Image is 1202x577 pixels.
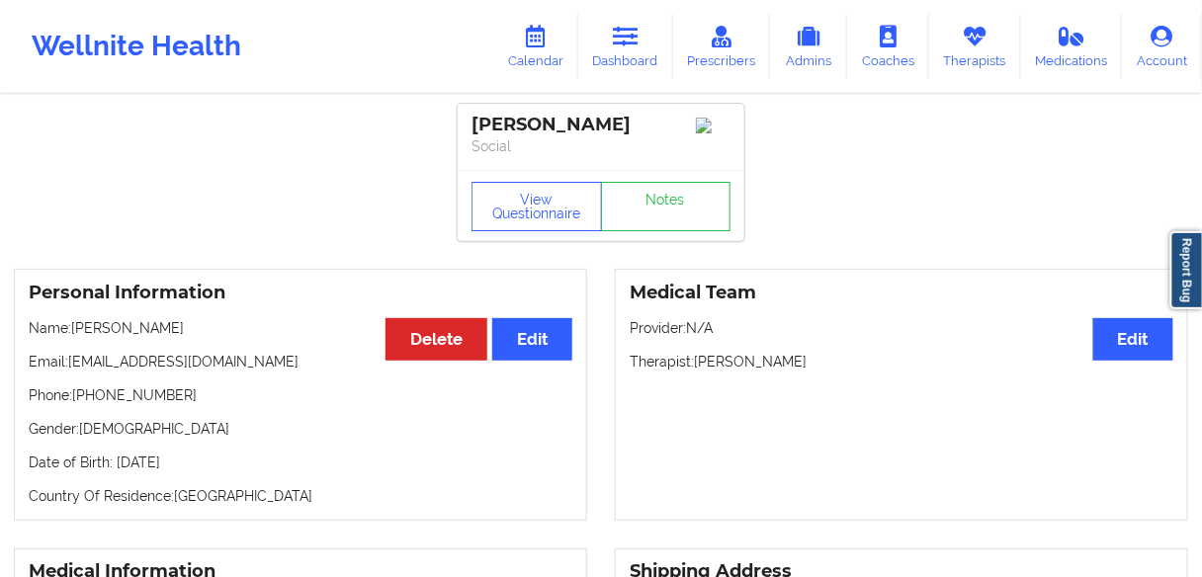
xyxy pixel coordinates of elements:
[673,14,771,79] a: Prescribers
[472,136,730,156] p: Social
[630,318,1173,338] p: Provider: N/A
[847,14,929,79] a: Coaches
[472,114,730,136] div: [PERSON_NAME]
[1170,231,1202,309] a: Report Bug
[578,14,673,79] a: Dashboard
[29,318,572,338] p: Name: [PERSON_NAME]
[696,118,730,133] img: Image%2Fplaceholer-image.png
[492,318,572,361] button: Edit
[29,486,572,506] p: Country Of Residence: [GEOGRAPHIC_DATA]
[630,282,1173,304] h3: Medical Team
[630,352,1173,371] p: Therapist: [PERSON_NAME]
[29,282,572,304] h3: Personal Information
[29,419,572,439] p: Gender: [DEMOGRAPHIC_DATA]
[493,14,578,79] a: Calendar
[29,453,572,472] p: Date of Birth: [DATE]
[1021,14,1123,79] a: Medications
[929,14,1021,79] a: Therapists
[29,385,572,405] p: Phone: [PHONE_NUMBER]
[386,318,487,361] button: Delete
[1122,14,1202,79] a: Account
[29,352,572,371] p: Email: [EMAIL_ADDRESS][DOMAIN_NAME]
[770,14,847,79] a: Admins
[472,182,602,231] button: View Questionnaire
[1093,318,1173,361] button: Edit
[601,182,731,231] a: Notes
